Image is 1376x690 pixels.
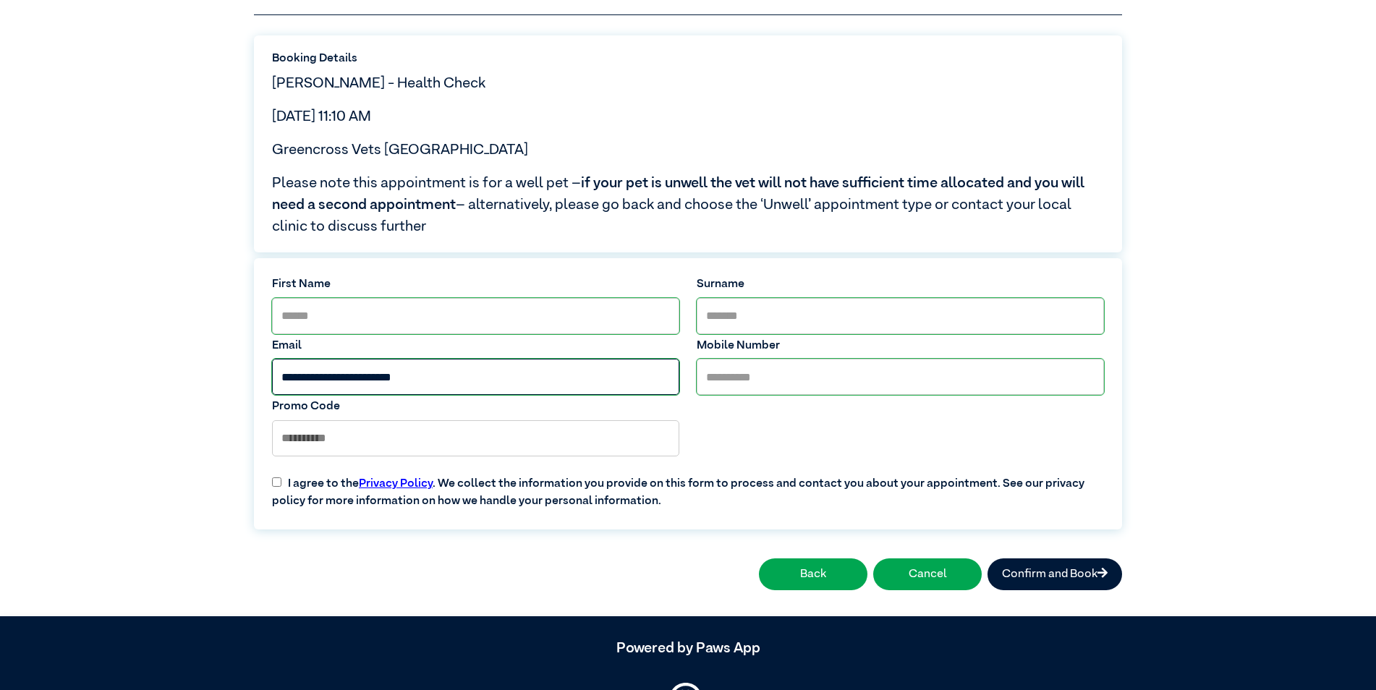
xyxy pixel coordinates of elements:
button: Back [759,558,867,590]
span: if your pet is unwell the vet will not have sufficient time allocated and you will need a second ... [272,176,1084,212]
span: Please note this appointment is for a well pet – – alternatively, please go back and choose the ‘... [272,172,1104,237]
label: First Name [272,276,679,293]
span: [PERSON_NAME] - Health Check [272,76,485,90]
button: Cancel [873,558,982,590]
a: Privacy Policy [359,478,433,490]
label: Email [272,337,679,354]
label: Surname [697,276,1104,293]
label: Mobile Number [697,337,1104,354]
span: [DATE] 11:10 AM [272,109,371,124]
h5: Powered by Paws App [254,639,1122,657]
span: Greencross Vets [GEOGRAPHIC_DATA] [272,142,528,157]
label: Booking Details [272,50,1104,67]
label: Promo Code [272,398,679,415]
label: I agree to the . We collect the information you provide on this form to process and contact you a... [263,464,1113,510]
input: I agree to thePrivacy Policy. We collect the information you provide on this form to process and ... [272,477,281,487]
button: Confirm and Book [988,558,1122,590]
